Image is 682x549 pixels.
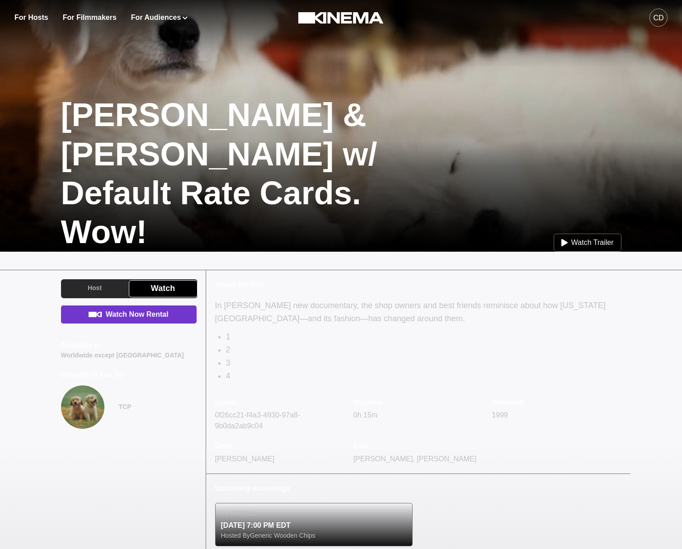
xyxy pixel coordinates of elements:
p: 1999 [492,410,621,421]
p: Released [492,397,621,408]
a: Watch Now Rental [61,305,197,324]
p: 4 [226,370,621,383]
p: Virtual [230,509,407,518]
p: Upcoming screenings [215,483,621,494]
p: 0f26cc21-f4a3-4930-97a8-9b0da2ab9c04 [215,410,344,432]
button: For Audiences [131,12,188,23]
p: In [PERSON_NAME] new documentary, the shop owners and best friends reminisce about how [US_STATE]... [215,299,621,325]
p: 3 [226,357,621,370]
div: CD [653,13,663,23]
p: 2 [226,343,621,357]
p: [DATE] 7:00 PM EDT [221,520,407,531]
p: Cast [353,441,483,451]
a: Virtual[DATE] 7:00 PM EDTHosted ByGeneric Wooden Chips [221,509,407,540]
p: [PERSON_NAME] [215,453,344,465]
p: TCP [119,402,132,412]
p: 0h 15m [353,410,483,421]
p: Worldwide except [GEOGRAPHIC_DATA] [61,351,184,360]
p: [PERSON_NAME], [PERSON_NAME] [353,453,483,465]
p: About the film [215,279,621,290]
img: avatar [61,385,104,429]
p: 1 [226,330,621,343]
button: Watch Trailer [554,234,621,252]
a: For Filmmakers [63,12,117,23]
p: Hosted By Generic Wooden Chips [221,531,407,540]
p: Crew [215,441,344,451]
p: Available in [61,340,184,351]
p: Runtime [353,397,483,408]
h1: [PERSON_NAME] & [PERSON_NAME] w/ Default Rate Cards. Wow! [61,95,437,252]
p: Brought to you by [61,369,132,380]
a: For Hosts [14,12,48,23]
p: Genre [215,397,344,408]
